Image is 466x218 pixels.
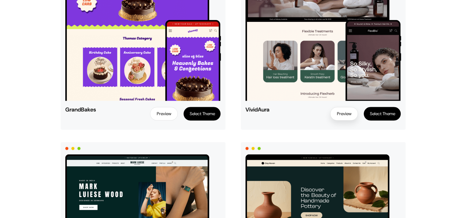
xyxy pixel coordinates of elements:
[245,107,291,112] span: VividAura
[330,107,358,120] a: Preview
[184,107,221,120] button: Select Theme
[150,107,178,120] a: Preview
[65,107,111,112] span: GrandBakes
[364,107,401,120] button: Select Theme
